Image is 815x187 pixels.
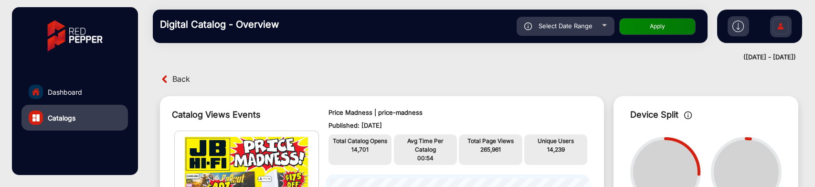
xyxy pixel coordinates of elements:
[328,121,587,131] p: Published: [DATE]
[630,110,678,120] span: Device Split
[143,53,796,62] div: ([DATE] - [DATE])
[524,22,532,30] img: icon
[21,79,128,105] a: Dashboard
[480,146,501,153] span: 265,961
[619,18,696,35] button: Apply
[351,146,369,153] span: 14,701
[32,88,40,96] img: home
[331,137,389,145] p: Total Catalog Opens
[539,22,593,30] span: Select Date Range
[48,113,75,123] span: Catalogs
[771,11,791,44] img: Sign%20Up.svg
[328,108,587,118] p: Price Madness | price-madness
[32,114,40,121] img: catalog
[396,137,455,154] p: Avg Time Per Catalog
[21,105,128,131] a: Catalogs
[160,19,294,30] h3: Digital Catalog - Overview
[461,137,519,145] p: Total Page Views
[732,21,744,32] img: h2download.svg
[41,12,109,60] img: vmg-logo
[48,87,82,97] span: Dashboard
[172,108,309,121] div: Catalog Views Events
[684,111,692,119] img: icon
[417,154,434,162] span: 00:54
[527,137,585,145] p: Unique Users
[547,146,565,153] span: 14,239
[172,72,190,87] span: Back
[160,74,170,84] img: back arrow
